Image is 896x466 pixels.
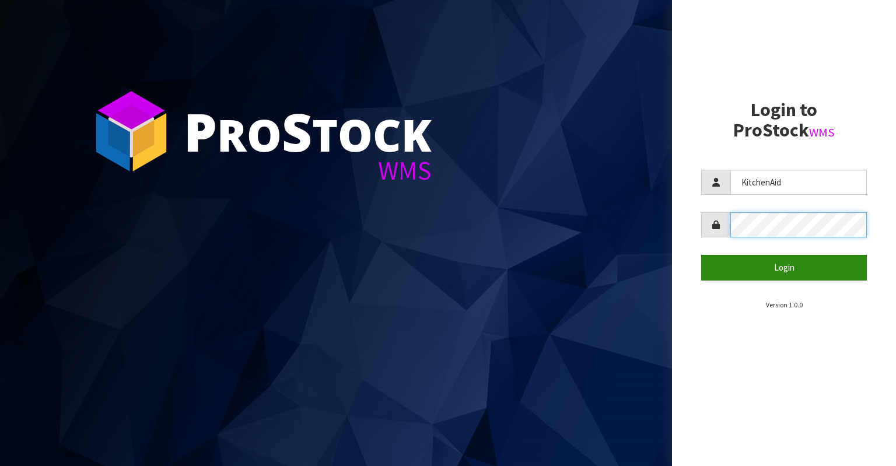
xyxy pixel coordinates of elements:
[809,125,835,140] small: WMS
[184,157,432,184] div: WMS
[730,170,867,195] input: Username
[701,255,867,280] button: Login
[184,96,217,167] span: P
[87,87,175,175] img: ProStock Cube
[766,300,803,309] small: Version 1.0.0
[282,96,312,167] span: S
[701,100,867,141] h2: Login to ProStock
[184,105,432,157] div: ro tock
